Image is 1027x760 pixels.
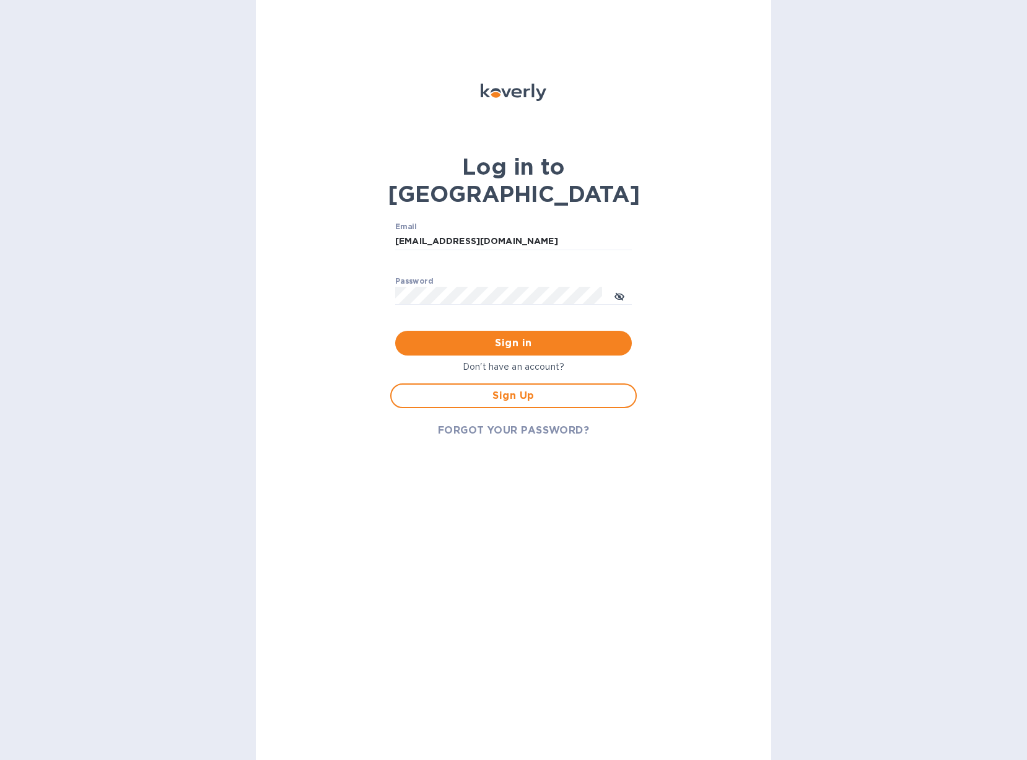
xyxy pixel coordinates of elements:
button: Sign in [395,331,632,356]
span: Sign Up [401,388,626,403]
button: toggle password visibility [607,283,632,308]
b: Log in to [GEOGRAPHIC_DATA] [388,153,640,207]
span: FORGOT YOUR PASSWORD? [438,423,590,438]
p: Don't have an account? [390,360,637,373]
label: Password [395,277,433,285]
button: FORGOT YOUR PASSWORD? [428,418,600,443]
img: Koverly [481,84,546,101]
button: Sign Up [390,383,637,408]
label: Email [395,223,417,230]
span: Sign in [405,336,622,351]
